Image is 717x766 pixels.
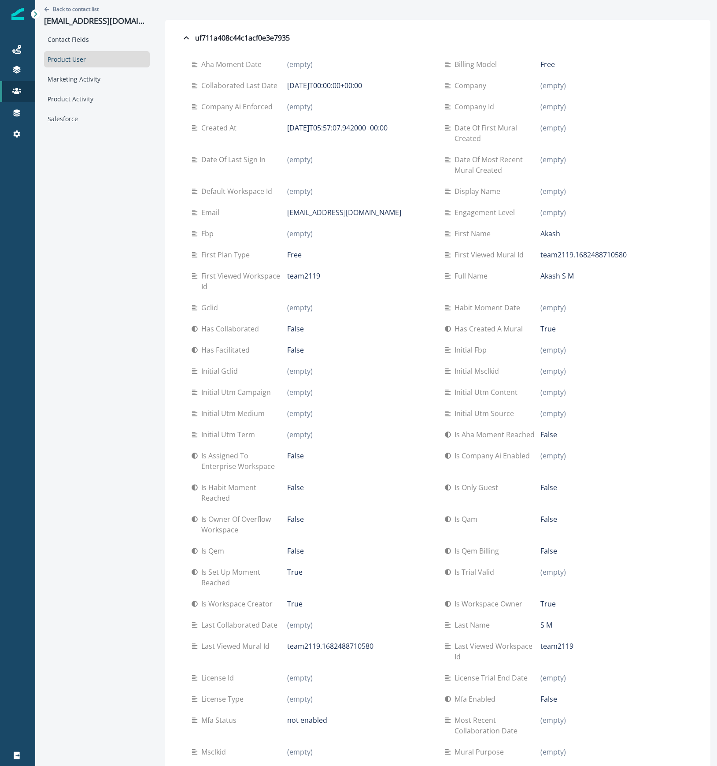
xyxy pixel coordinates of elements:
[540,514,557,524] p: False
[455,599,526,609] p: Is workspace owner
[201,80,281,91] p: Collaborated last date
[455,271,491,281] p: Full name
[201,123,240,133] p: Created at
[455,429,538,440] p: Is aha moment reached
[455,123,540,144] p: Date of first mural created
[455,80,490,91] p: Company
[540,567,566,577] p: (empty)
[455,101,498,112] p: Company id
[287,80,362,91] p: [DATE]T00:00:00+00:00
[540,154,566,165] p: (empty)
[201,101,276,112] p: Company ai enforced
[455,747,507,757] p: Mural purpose
[44,5,99,13] button: Go back
[287,249,302,260] p: Free
[287,429,313,440] p: (empty)
[287,324,304,334] p: False
[455,154,540,175] p: Date of most recent mural created
[287,546,304,556] p: False
[201,450,287,472] p: Is assigned to enterprise workspace
[201,673,237,683] p: License id
[201,546,228,556] p: Is qem
[455,59,500,70] p: Billing model
[201,228,217,239] p: Fbp
[201,154,269,165] p: Date of last sign in
[201,599,276,609] p: Is workspace creator
[540,599,556,609] p: True
[540,673,566,683] p: (empty)
[455,249,527,260] p: First viewed mural id
[287,228,313,239] p: (empty)
[287,715,327,725] p: not enabled
[287,620,313,630] p: (empty)
[455,567,498,577] p: Is trial valid
[44,71,150,87] div: Marketing Activity
[44,31,150,48] div: Contact Fields
[540,450,566,461] p: (empty)
[540,345,566,355] p: (empty)
[287,387,313,398] p: (empty)
[287,641,373,651] p: team2119.1682488710580
[44,16,150,26] p: [EMAIL_ADDRESS][DOMAIN_NAME]
[181,33,290,43] div: uf711a408c44c1acf0e3e7935
[540,123,566,133] p: (empty)
[287,450,304,461] p: False
[287,59,313,70] p: (empty)
[287,154,313,165] p: (empty)
[455,620,493,630] p: Last name
[287,567,303,577] p: True
[201,366,241,376] p: Initial gclid
[455,345,490,355] p: Initial fbp
[44,51,150,67] div: Product User
[201,324,262,334] p: Has collaborated
[201,482,287,503] p: Is habit moment reached
[455,450,533,461] p: Is company ai enabled
[287,408,313,419] p: (empty)
[201,207,223,218] p: Email
[287,186,313,197] p: (empty)
[540,271,574,281] p: Akash S M
[53,5,99,13] p: Back to contact list
[201,345,253,355] p: Has facilitated
[455,546,503,556] p: Is qem billing
[287,302,313,313] p: (empty)
[455,186,504,197] p: Display name
[455,207,518,218] p: Engagement level
[287,514,304,524] p: False
[540,80,566,91] p: (empty)
[540,207,566,218] p: (empty)
[540,641,573,651] p: team2119
[201,387,274,398] p: Initial utm campaign
[540,228,560,239] p: Akash
[287,747,313,757] p: (empty)
[201,620,281,630] p: Last collaborated date
[287,599,303,609] p: True
[201,271,287,292] p: First viewed workspace id
[455,673,531,683] p: License trial end date
[201,747,229,757] p: Msclkid
[455,694,499,704] p: Mfa enabled
[455,715,540,736] p: Most recent collaboration date
[455,641,540,662] p: Last viewed workspace id
[540,482,557,493] p: False
[287,101,313,112] p: (empty)
[201,429,259,440] p: Initial utm term
[455,482,502,493] p: Is only guest
[44,91,150,107] div: Product Activity
[455,324,526,334] p: Has created a mural
[540,747,566,757] p: (empty)
[287,366,313,376] p: (empty)
[201,641,273,651] p: Last viewed mural id
[455,366,503,376] p: Initial msclkid
[455,514,481,524] p: Is qam
[455,302,524,313] p: Habit moment date
[455,408,517,419] p: Initial utm source
[540,186,566,197] p: (empty)
[201,567,287,588] p: Is set up moment reached
[540,408,566,419] p: (empty)
[540,387,566,398] p: (empty)
[287,694,313,704] p: (empty)
[201,408,268,419] p: Initial utm medium
[540,429,557,440] p: False
[174,29,702,47] button: uf711a408c44c1acf0e3e7935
